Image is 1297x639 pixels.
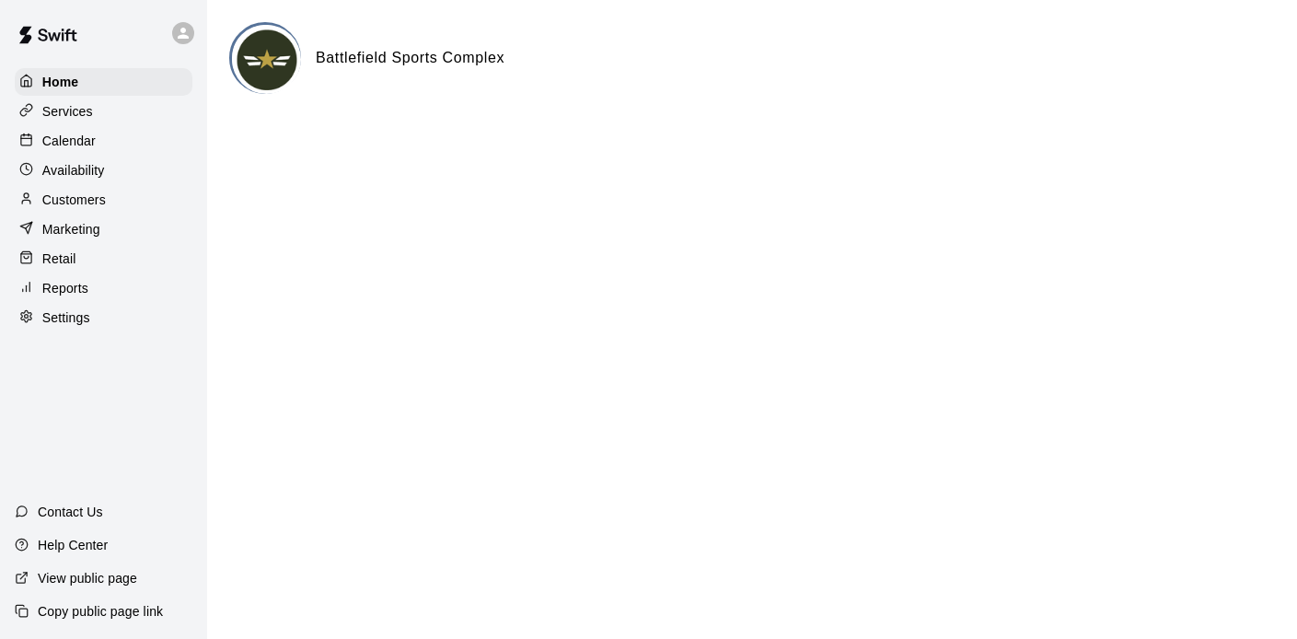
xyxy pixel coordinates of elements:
p: View public page [38,569,137,587]
a: Reports [15,274,192,302]
h6: Battlefield Sports Complex [316,46,504,70]
a: Marketing [15,215,192,243]
p: Settings [42,308,90,327]
p: Contact Us [38,503,103,521]
p: Customers [42,191,106,209]
p: Services [42,102,93,121]
a: Customers [15,186,192,214]
a: Retail [15,245,192,273]
p: Help Center [38,536,108,554]
p: Availability [42,161,105,180]
p: Retail [42,250,76,268]
a: Availability [15,157,192,184]
p: Calendar [42,132,96,150]
a: Calendar [15,127,192,155]
p: Marketing [42,220,100,238]
p: Home [42,73,79,91]
img: Battlefield Sports Complex logo [232,25,301,94]
a: Home [15,68,192,96]
a: Services [15,98,192,125]
a: Settings [15,304,192,331]
p: Reports [42,279,88,297]
p: Copy public page link [38,602,163,621]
